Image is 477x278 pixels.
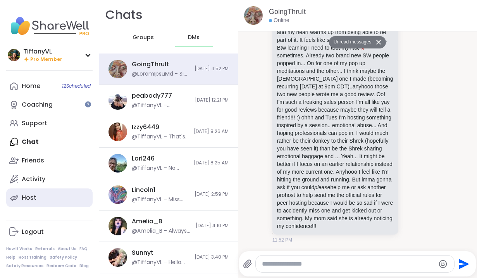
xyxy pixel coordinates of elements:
div: Host [22,193,36,202]
img: https://sharewell-space-live.sfo3.digitaloceanspaces.com/user-generated/5690214f-3394-4b7a-9405-4... [108,154,127,173]
a: Activity [6,170,93,188]
div: Activity [22,175,45,183]
img: https://sharewell-space-live.sfo3.digitaloceanspaces.com/user-generated/beac06d6-ae44-42f7-93ae-b... [108,123,127,141]
span: [DATE] 12:21 PM [195,97,229,104]
button: Emoji picker [438,259,448,269]
div: Online [269,17,289,24]
div: @TiffanyVL - No worries. I had to change to time due my doctor's appointment so I totally underst... [132,164,189,172]
div: Lincoln1 [132,186,155,194]
a: Support [6,114,93,133]
div: Amelia_B [132,217,162,226]
button: Unread messages [329,36,374,48]
img: https://sharewell-space-live.sfo3.digitaloceanspaces.com/user-generated/48fc4fc7-d9bc-4228-993b-a... [244,6,263,25]
a: Home12Scheduled [6,77,93,95]
img: ShareWell Nav Logo [6,12,93,40]
a: Blog [79,263,89,269]
div: @TiffanyVL - Miss you [DATE]! Sending you love and hugs and wishing you a beautiful week ahead [132,196,190,204]
img: https://sharewell-space-live.sfo3.digitaloceanspaces.com/user-generated/49f72db8-4e40-41a3-98b2-d... [108,185,127,204]
a: GoingThruIt [269,7,306,17]
span: [DATE] 4:10 PM [196,223,229,229]
div: @Amelia_B - Always welcome to join. I tried to get into your group but. it was full!!!! xx [132,227,191,235]
iframe: Spotlight [85,101,91,107]
a: Host [6,188,93,207]
div: @TiffanyVL - Thinking of you and sending you love and hugs from [GEOGRAPHIC_DATA]. I hope recover... [132,102,190,109]
div: Izzy6449 [132,123,159,131]
button: Send [455,255,472,273]
span: [DATE] 11:52 PM [195,66,229,72]
a: About Us [58,246,76,252]
a: FAQ [79,246,88,252]
span: [DATE] 8:25 AM [194,160,229,166]
span: [DATE] 3:40 PM [195,254,229,261]
span: 12 Scheduled [62,83,91,89]
div: peabody777 [132,92,172,100]
div: @TiffanyVL - That's wonderful to hear. I'm so excited for you and I'm cheering you on. [132,133,189,141]
div: Coaching [22,100,53,109]
img: https://sharewell-space-live.sfo3.digitaloceanspaces.com/user-generated/4aa6f66e-8d54-43f7-a0af-a... [108,217,127,235]
img: https://sharewell-space-live.sfo3.digitaloceanspaces.com/user-generated/81ace702-265a-4776-a74a-6... [108,248,127,267]
a: Referrals [35,246,55,252]
div: Sunnyt [132,249,153,257]
span: 11:52 PM [272,237,292,243]
div: @LoremIpsuMd - Si ame C adip elitse do eiu tempo inc utlab etd mag aliq enimadmi. V quis nost exe... [132,70,190,78]
div: Support [22,119,47,128]
a: Redeem Code [46,263,76,269]
span: Pro Member [30,56,62,63]
img: TiffanyVL [8,49,20,61]
h1: Chats [105,6,143,24]
em: please [314,184,330,190]
a: How It Works [6,246,32,252]
span: DMs [188,34,200,41]
img: https://sharewell-space-live.sfo3.digitaloceanspaces.com/user-generated/f961b553-a2df-4d9d-aaf9-8... [108,91,127,110]
a: Logout [6,223,93,241]
a: Help [6,255,15,260]
div: TiffanyVL [23,47,62,56]
div: @TiffanyVL - Hello [PERSON_NAME], Nice meeting you and thank you for joining our session [DATE]. ... [132,259,190,266]
a: Safety Resources [6,263,43,269]
a: Safety Policy [50,255,77,260]
div: GoingThruIt [132,60,169,69]
span: Groups [133,34,154,41]
a: Coaching [6,95,93,114]
a: Host Training [19,255,46,260]
img: https://sharewell-space-live.sfo3.digitaloceanspaces.com/user-generated/48fc4fc7-d9bc-4228-993b-a... [108,60,127,78]
div: Logout [22,228,44,236]
div: Friends [22,156,44,165]
textarea: Type your message [262,260,435,268]
a: Friends [6,151,93,170]
span: [DATE] 8:26 AM [194,128,229,135]
div: Home [22,82,40,90]
span: [DATE] 2:59 PM [195,191,229,198]
div: Lori246 [132,154,155,163]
